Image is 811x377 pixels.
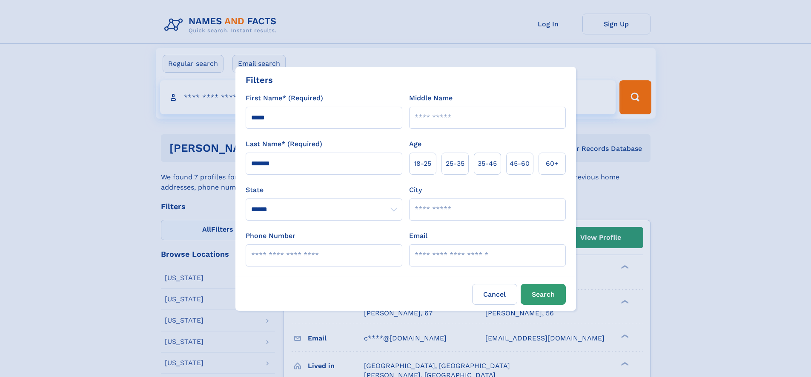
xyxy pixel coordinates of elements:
[246,139,322,149] label: Last Name* (Required)
[546,159,559,169] span: 60+
[246,231,295,241] label: Phone Number
[409,185,422,195] label: City
[472,284,517,305] label: Cancel
[414,159,431,169] span: 18‑25
[510,159,530,169] span: 45‑60
[246,185,402,195] label: State
[409,139,421,149] label: Age
[409,93,453,103] label: Middle Name
[246,74,273,86] div: Filters
[521,284,566,305] button: Search
[446,159,464,169] span: 25‑35
[246,93,323,103] label: First Name* (Required)
[478,159,497,169] span: 35‑45
[409,231,427,241] label: Email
